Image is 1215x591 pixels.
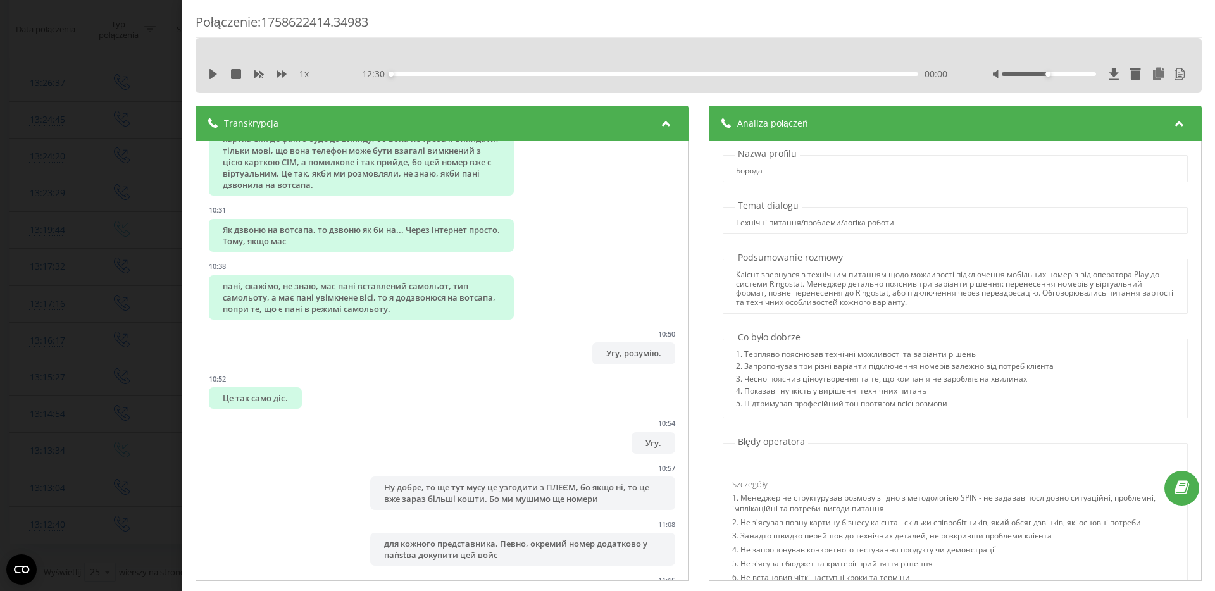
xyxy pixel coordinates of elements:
p: Błędy operatora [735,435,808,448]
span: Szczegóły [732,478,768,490]
div: 10:31 [209,205,226,215]
div: Accessibility label [1045,72,1050,77]
div: 10:50 [658,329,675,339]
div: Połączenie : 1758622414.34983 [196,13,1202,38]
div: Угу, розумію. [592,342,675,364]
div: для кожного представника. Певно, окремий номер додатково у паństва докупити цей войс [370,533,675,566]
div: Ну добре, то ще тут мусу це узгодити з ПЛЕЄМ, бо якщо ні, то це вже зараз більші кошти. Бо ми муш... [370,476,675,509]
p: Podsumowanie rozmowy [735,251,846,264]
div: 2. Запропонував три різні варіанти підключення номерів залежно від потреб клієнта [736,362,1054,374]
div: Угу. [632,432,675,454]
div: 4. Не запропонував конкретного тестування продукту чи демонстрації [732,545,1178,559]
div: 6. Не встановив чіткі наступні кроки та терміни [732,573,1178,587]
button: Open CMP widget [6,554,37,585]
div: Accessibility label [389,72,394,77]
div: Це так само діє. [209,387,302,409]
span: 00:00 [925,68,947,80]
div: пані, скажімо, не знаю, має пані вставлений самольот, тип самольоту, а має пані увімкнене вісі, т... [209,275,514,320]
div: Клієнт звернувся з технічним питанням щодо можливості підключення мобільних номерів від оператора... [736,270,1174,307]
div: 1. Менеджер не структурував розмову згідно з методологією SPIN - не задавав послідовно ситуаційні... [732,493,1178,518]
div: 10:52 [209,374,226,383]
div: 2. Не з'ясував повну картину бізнесу клієнта - скільки співробітників, який обсяг дзвінків, які о... [732,518,1178,532]
div: 11:08 [658,519,675,529]
div: 3. Занадто швидко перейшов до технічних деталей, не розкривши проблеми клієнта [732,531,1178,545]
span: Analiza połączeń [737,117,808,130]
div: 10:38 [209,261,226,271]
div: 4. Показав гнучкість у вирішенні технічних питань [736,387,1054,399]
div: Технічні питання/проблеми/логіка роботи [736,218,894,227]
span: 1 x [299,68,309,80]
p: Temat dialogu [735,199,802,212]
div: 5. Підтримував професійний тон протягом всієї розмови [736,399,1054,411]
div: 5. Не з'ясував бюджет та критерії прийняття рішення [732,559,1178,573]
span: - 12:30 [359,68,391,80]
div: 1. Терпляво пояснював технічні можливості та варіанти рішень [736,350,1054,362]
div: ми робимо тільки з аплікації, тому що це номер віртуальний. Ця картка СІМ де факто буде до викиду... [209,116,514,196]
div: 10:54 [658,418,675,428]
p: Nazwa profilu [735,147,800,160]
p: Co było dobrze [735,331,804,344]
div: Борода [736,166,763,175]
span: Transkrypcja [224,117,278,130]
div: 11:15 [658,575,675,585]
div: 10:57 [658,463,675,473]
div: 3. Чесно пояснив ціноутворення та те, що компанія не заробляє на хвилинах [736,375,1054,387]
div: Як дзвоню на вотсапа, то дзвоню як би на... Через інтернет просто. Тому, якщо має [209,219,514,252]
